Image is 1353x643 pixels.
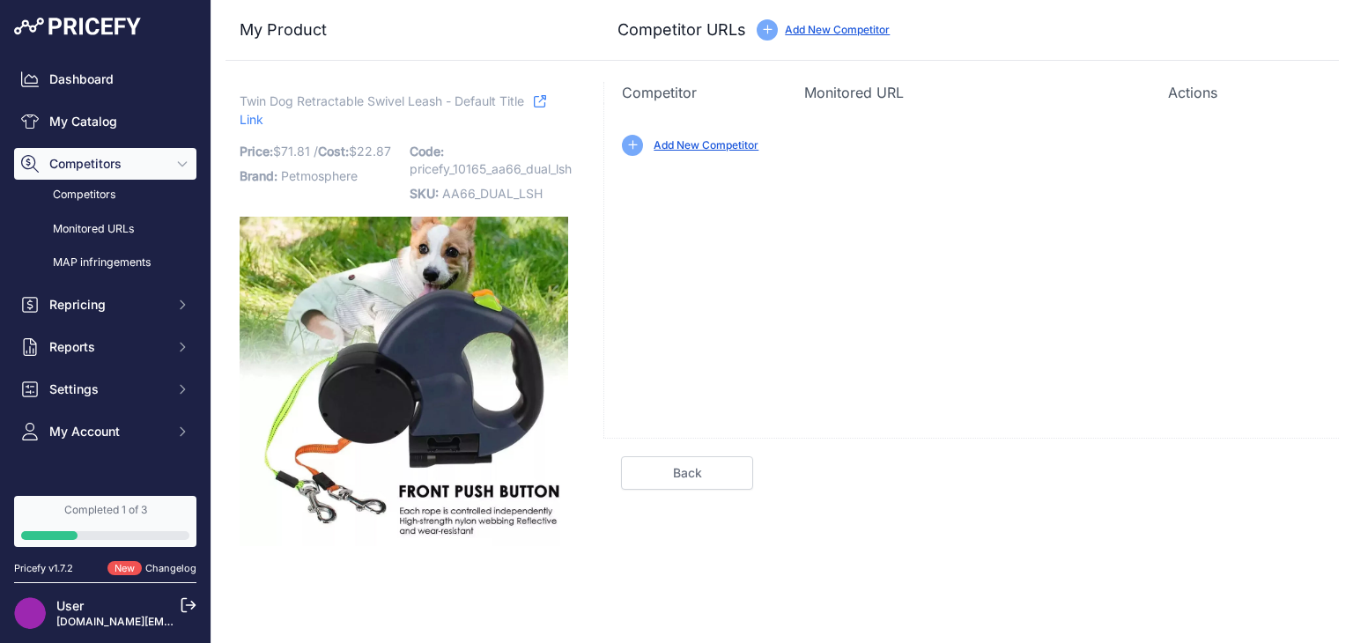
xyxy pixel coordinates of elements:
h3: My Product [240,18,568,42]
a: Changelog [145,562,196,574]
span: Repricing [49,296,165,314]
a: Monitored URLs [14,214,196,245]
span: Brand: [240,168,277,183]
p: Monitored URL [804,82,1140,103]
p: Competitor [622,82,775,103]
h3: Competitor URLs [617,18,746,42]
nav: Sidebar [14,63,196,585]
button: My Account [14,416,196,447]
a: Add New Competitor [785,23,890,36]
img: Pricefy Logo [14,18,141,35]
button: Repricing [14,289,196,321]
a: User [56,598,84,613]
a: Completed 1 of 3 [14,496,196,547]
a: Add New Competitor [654,138,758,152]
a: My Catalog [14,106,196,137]
a: Back [621,456,753,490]
button: Settings [14,373,196,405]
span: My Account [49,423,165,440]
span: 22.87 [357,144,391,159]
span: Reports [49,338,165,356]
span: Petmosphere [281,168,358,183]
span: AA66_DUAL_LSH [442,186,543,201]
a: Competitors [14,180,196,211]
a: Alerts [14,486,196,518]
span: Price: [240,144,273,159]
button: Competitors [14,148,196,180]
a: [DOMAIN_NAME][EMAIL_ADDRESS][DOMAIN_NAME] [56,615,329,628]
span: 71.81 [281,144,310,159]
div: Completed 1 of 3 [21,503,189,517]
span: New [107,561,142,576]
span: Code: [410,144,444,159]
a: Dashboard [14,63,196,95]
button: Reports [14,331,196,363]
span: Cost: [318,144,349,159]
div: Pricefy v1.7.2 [14,561,73,576]
a: Link [240,90,546,130]
span: pricefy_10165_aa66_dual_lsh [410,161,572,176]
span: SKU: [410,186,439,201]
span: Settings [49,381,165,398]
span: Twin Dog Retractable Swivel Leash - Default Title [240,90,524,112]
span: / $ [314,144,391,159]
p: $ [240,139,399,164]
a: MAP infringements [14,248,196,278]
span: Competitors [49,155,165,173]
p: Actions [1168,82,1321,103]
